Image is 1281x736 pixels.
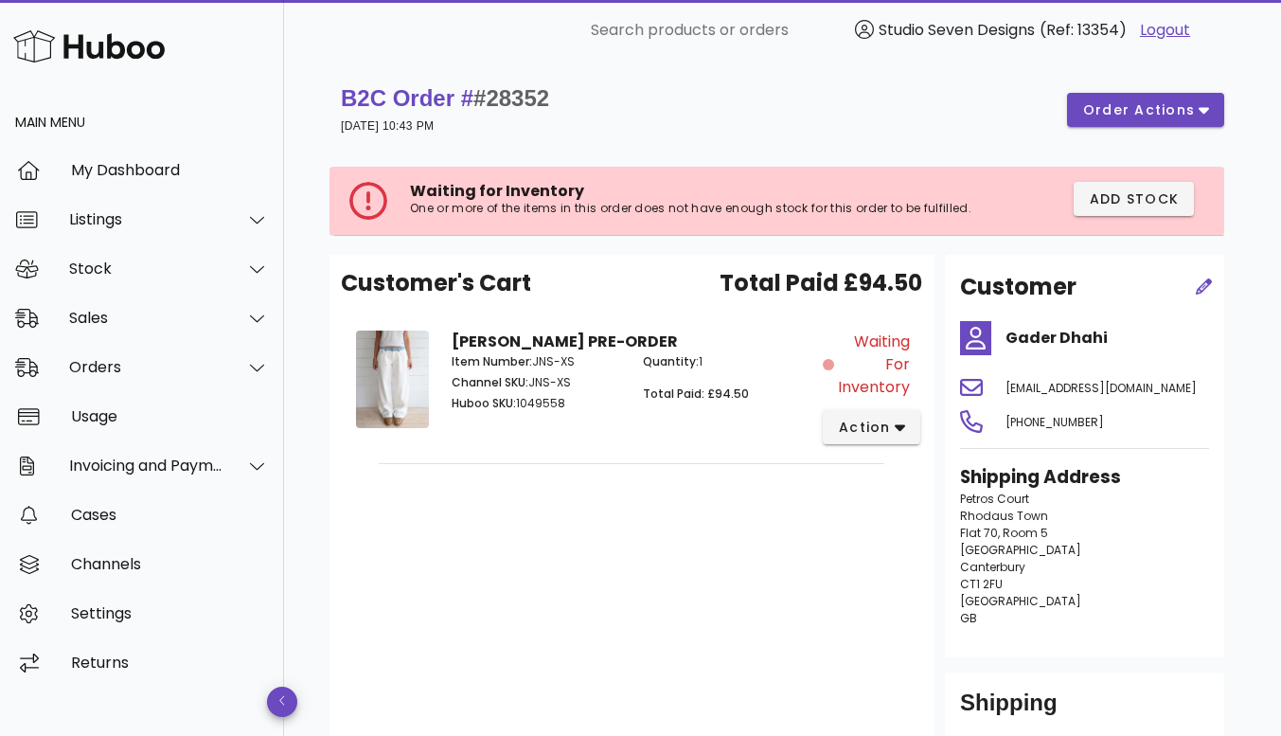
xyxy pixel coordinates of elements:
span: Channel SKU: [452,374,528,390]
span: order actions [1082,100,1196,120]
span: Customer's Cart [341,266,531,300]
div: My Dashboard [71,161,269,179]
span: Waiting for Inventory [410,180,584,202]
h2: Customer [960,270,1076,304]
strong: [PERSON_NAME] PRE-ORDER [452,331,678,352]
div: Sales [69,309,223,327]
h3: Shipping Address [960,464,1209,491]
p: One or more of the items in this order does not have enough stock for this order to be fulfilled. [410,201,976,216]
span: (Ref: 13354) [1040,19,1127,41]
p: 1049558 [452,395,620,412]
div: Stock [69,260,223,278]
span: GB [960,610,977,626]
p: JNS-XS [452,353,620,370]
div: Orders [69,358,223,376]
span: Item Number: [452,353,532,369]
h4: Gader Dhahi [1005,327,1209,350]
span: Flat 70, Room 5 [960,525,1048,541]
span: [EMAIL_ADDRESS][DOMAIN_NAME] [1005,380,1197,396]
span: action [838,418,891,438]
span: [GEOGRAPHIC_DATA] [960,542,1081,558]
div: Shipping [960,688,1209,733]
div: Cases [71,506,269,524]
a: Logout [1140,19,1190,42]
span: Total Paid: £94.50 [643,386,749,402]
span: Canterbury [960,559,1025,575]
div: Returns [71,654,269,672]
div: Listings [69,210,223,228]
button: Add Stock [1074,182,1195,216]
span: Rhodaus Town [960,508,1048,524]
span: CT1 2FU [960,576,1003,592]
div: Settings [71,604,269,622]
span: #28352 [473,85,549,111]
span: Petros Court [960,491,1029,507]
div: Invoicing and Payments [69,457,223,475]
img: Huboo Logo [13,26,165,66]
p: 1 [643,353,811,370]
p: JNS-XS [452,374,620,391]
div: Channels [71,555,269,573]
span: Quantity: [643,353,699,369]
span: Huboo SKU: [452,395,516,411]
div: Usage [71,407,269,425]
span: Waiting for Inventory [838,331,910,399]
span: Studio Seven Designs [879,19,1035,41]
span: [GEOGRAPHIC_DATA] [960,593,1081,609]
button: action [823,410,920,444]
button: order actions [1067,93,1224,127]
small: [DATE] 10:43 PM [341,119,434,133]
img: Product Image [356,331,429,428]
span: Add Stock [1089,189,1180,209]
span: Total Paid £94.50 [720,266,922,300]
span: [PHONE_NUMBER] [1005,414,1104,430]
strong: B2C Order # [341,85,549,111]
